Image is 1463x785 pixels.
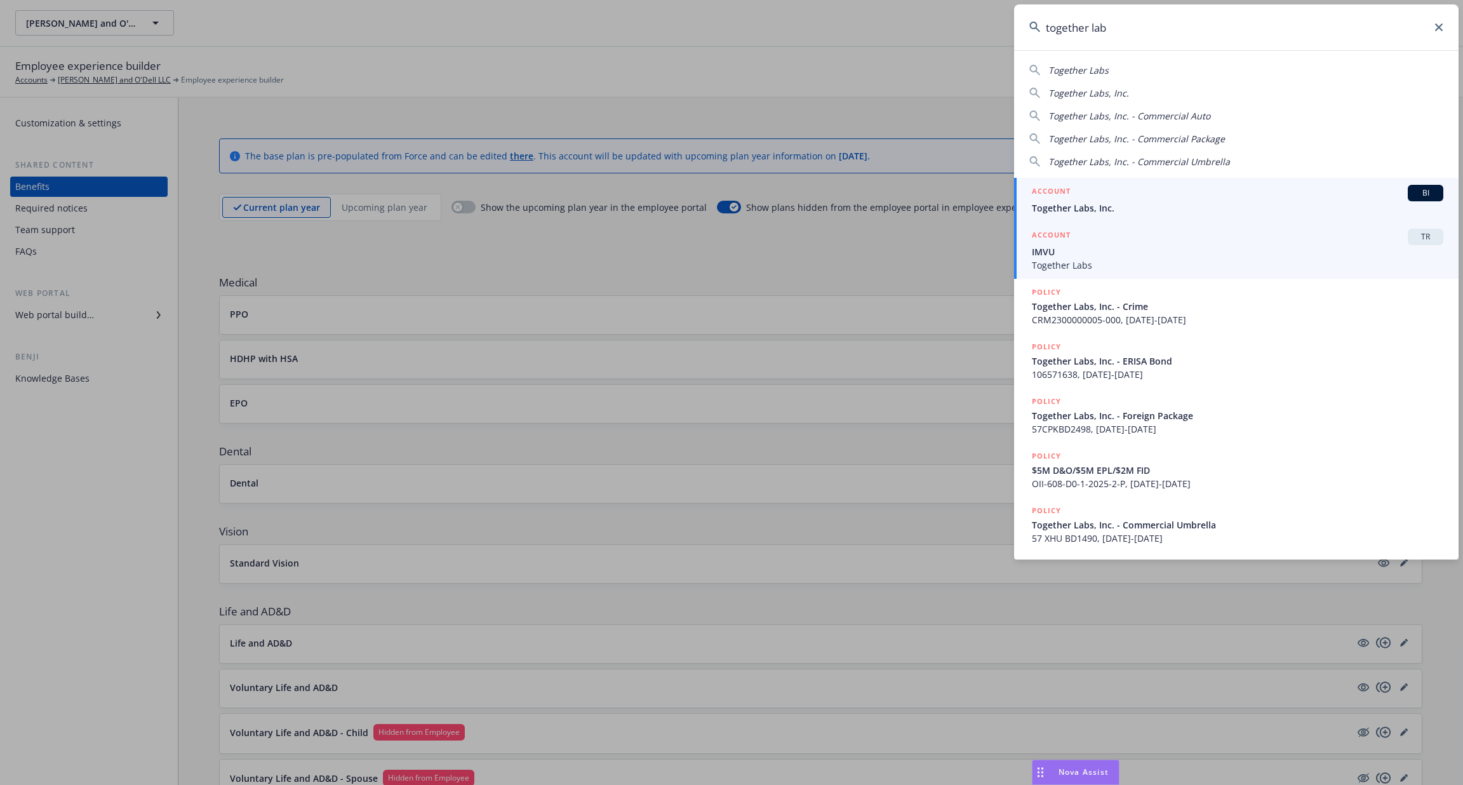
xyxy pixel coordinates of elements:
a: ACCOUNTTRIMVUTogether Labs [1014,222,1459,279]
a: POLICYTogether Labs, Inc. - Commercial Umbrella57 XHU BD1490, [DATE]-[DATE] [1014,497,1459,552]
span: Together Labs, Inc. - Foreign Package [1032,409,1443,422]
a: ACCOUNTBITogether Labs, Inc. [1014,178,1459,222]
a: POLICY$5M D&O/$5M EPL/$2M FIDOII-608-D0-1-2025-2-P, [DATE]-[DATE] [1014,443,1459,497]
span: Nova Assist [1059,767,1109,777]
span: Together Labs [1048,64,1109,76]
span: Together Labs, Inc. - Commercial Umbrella [1048,156,1230,168]
h5: POLICY [1032,395,1061,408]
span: Together Labs [1032,258,1443,272]
input: Search... [1014,4,1459,50]
span: TR [1413,231,1438,243]
h5: POLICY [1032,340,1061,353]
h5: POLICY [1032,450,1061,462]
span: OII-608-D0-1-2025-2-P, [DATE]-[DATE] [1032,477,1443,490]
span: Together Labs, Inc. - ERISA Bond [1032,354,1443,368]
span: 57 XHU BD1490, [DATE]-[DATE] [1032,532,1443,545]
h5: POLICY [1032,286,1061,299]
span: Together Labs, Inc. [1032,201,1443,215]
span: CRM2300000005-000, [DATE]-[DATE] [1032,313,1443,326]
span: $5M D&O/$5M EPL/$2M FID [1032,464,1443,477]
span: 57CPKBD2498, [DATE]-[DATE] [1032,422,1443,436]
span: BI [1413,187,1438,199]
span: Together Labs, Inc. - Commercial Auto [1048,110,1210,122]
span: Together Labs, Inc. - Commercial Package [1048,133,1225,145]
h5: ACCOUNT [1032,229,1071,244]
h5: ACCOUNT [1032,185,1071,200]
div: Drag to move [1032,760,1048,784]
a: POLICYTogether Labs, Inc. - Foreign Package57CPKBD2498, [DATE]-[DATE] [1014,388,1459,443]
a: POLICYTogether Labs, Inc. - ERISA Bond106571638, [DATE]-[DATE] [1014,333,1459,388]
span: Together Labs, Inc. [1048,87,1129,99]
span: 106571638, [DATE]-[DATE] [1032,368,1443,381]
h5: POLICY [1032,504,1061,517]
span: Together Labs, Inc. - Commercial Umbrella [1032,518,1443,532]
span: Together Labs, Inc. - Crime [1032,300,1443,313]
button: Nova Assist [1032,760,1119,785]
a: POLICYTogether Labs, Inc. - CrimeCRM2300000005-000, [DATE]-[DATE] [1014,279,1459,333]
span: IMVU [1032,245,1443,258]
